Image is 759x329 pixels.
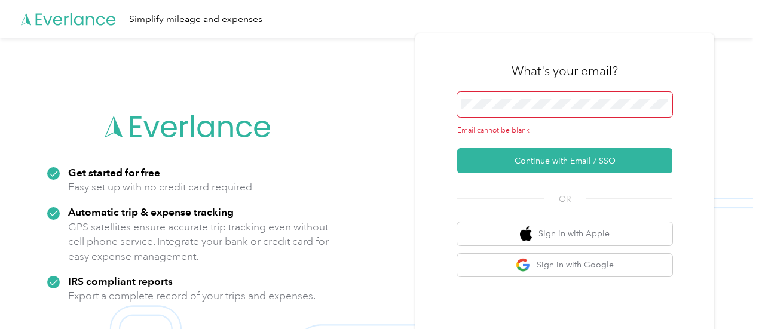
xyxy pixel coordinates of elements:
[129,12,262,27] div: Simplify mileage and expenses
[457,125,672,136] div: Email cannot be blank
[68,220,329,264] p: GPS satellites ensure accurate trip tracking even without cell phone service. Integrate your bank...
[512,63,618,79] h3: What's your email?
[68,180,252,195] p: Easy set up with no credit card required
[457,222,672,245] button: apple logoSign in with Apple
[520,226,532,241] img: apple logo
[457,254,672,277] button: google logoSign in with Google
[544,193,586,205] span: OR
[457,148,672,173] button: Continue with Email / SSO
[68,166,160,179] strong: Get started for free
[68,205,234,218] strong: Automatic trip & expense tracking
[68,275,173,287] strong: IRS compliant reports
[516,258,531,273] img: google logo
[68,288,316,303] p: Export a complete record of your trips and expenses.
